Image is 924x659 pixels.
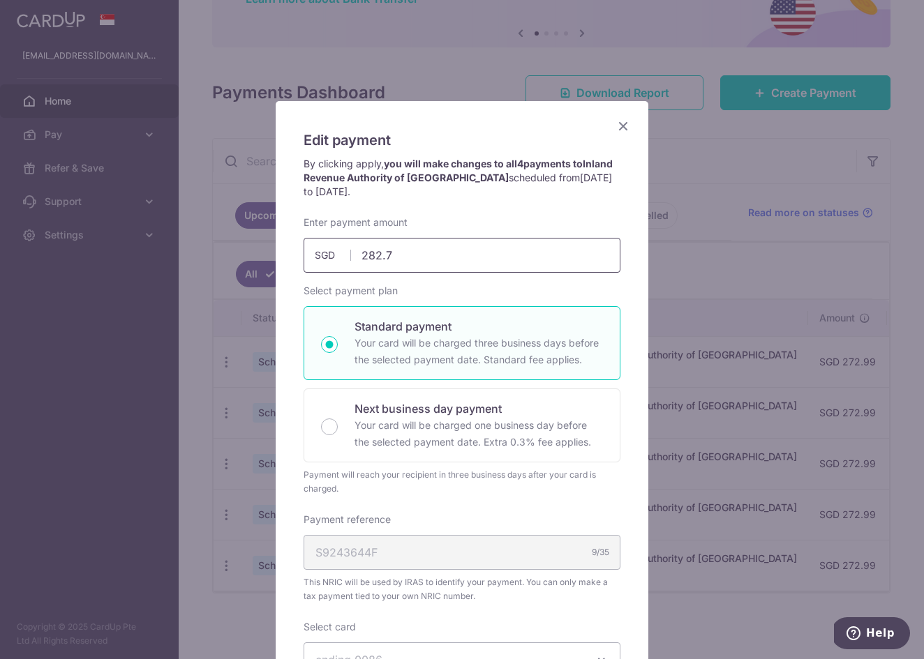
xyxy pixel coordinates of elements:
span: 4 [517,158,523,169]
strong: you will make changes to all payments to [304,158,613,183]
iframe: Opens a widget where you can find more information [834,617,910,652]
p: Your card will be charged one business day before the selected payment date. Extra 0.3% fee applies. [355,417,603,450]
label: Payment reference [304,513,391,527]
span: This NRIC will be used by IRAS to identify your payment. You can only make a tax payment tied to ... [304,575,620,603]
label: Enter payment amount [304,215,408,229]
button: Close [615,118,632,135]
p: Standard payment [355,318,603,335]
div: Payment will reach your recipient in three business days after your card is charged. [304,468,620,496]
h5: Edit payment [304,129,620,151]
span: SGD [315,248,351,262]
input: 0.00 [304,238,620,273]
p: By clicking apply, scheduled from . [304,157,620,199]
label: Select payment plan [304,284,398,298]
div: 9/35 [592,545,609,559]
p: Next business day payment [355,400,603,417]
label: Select card [304,620,356,634]
p: Your card will be charged three business days before the selected payment date. Standard fee appl... [355,335,603,368]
